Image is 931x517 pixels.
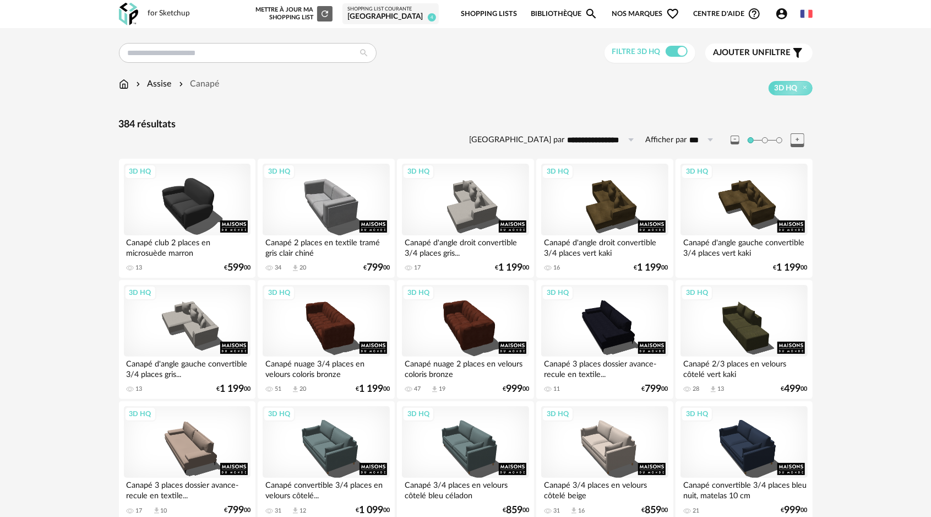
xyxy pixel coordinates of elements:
span: 1 199 [638,264,662,272]
div: Canapé convertible 3/4 places bleu nuit, matelas 10 cm [680,478,807,500]
div: Assise [134,78,172,90]
div: 3D HQ [124,164,156,179]
a: 3D HQ Canapé 2 places en textile tramé gris clair chiné 34 Download icon 20 €79900 [258,159,394,278]
div: 21 [693,507,699,515]
span: Help Circle Outline icon [748,7,761,20]
div: 17 [136,507,143,515]
span: Refresh icon [320,10,330,17]
div: € 00 [634,264,668,272]
div: 3D HQ [542,407,574,421]
div: Canapé 3 places dossier avance-recule en textile... [124,478,251,500]
a: Shopping List courante [GEOGRAPHIC_DATA] 4 [347,6,434,22]
span: 1 199 [777,264,801,272]
button: Ajouter unfiltre Filter icon [705,44,813,62]
a: 3D HQ Canapé nuage 3/4 places en velours coloris bronze 51 Download icon 20 €1 19900 [258,280,394,399]
img: fr [801,8,813,20]
span: Download icon [291,385,300,394]
div: Mettre à jour ma Shopping List [253,6,333,21]
div: 3D HQ [681,286,713,300]
a: 3D HQ Canapé 2/3 places en velours côtelé vert kaki 28 Download icon 13 €49900 [676,280,812,399]
div: € 00 [503,385,529,393]
div: 13 [717,385,724,393]
div: 384 résultats [119,119,813,131]
a: 3D HQ Canapé 3 places dossier avance-recule en textile... 11 €79900 [536,280,673,399]
div: 13 [136,264,143,272]
div: Shopping List courante [347,6,434,13]
img: svg+xml;base64,PHN2ZyB3aWR0aD0iMTYiIGhlaWdodD0iMTciIHZpZXdCb3g9IjAgMCAxNiAxNyIgZmlsbD0ibm9uZSIgeG... [119,78,129,90]
div: 51 [275,385,281,393]
span: 1 099 [359,507,383,514]
span: Magnify icon [585,7,598,20]
div: 20 [300,385,306,393]
div: € 00 [216,385,251,393]
a: 3D HQ Canapé d'angle gauche convertible 3/4 places vert kaki €1 19900 [676,159,812,278]
a: 3D HQ Canapé d'angle droit convertible 3/4 places vert kaki 16 €1 19900 [536,159,673,278]
span: 1 199 [498,264,522,272]
span: 859 [645,507,662,514]
div: € 00 [356,507,390,514]
div: 3D HQ [263,164,295,179]
div: 34 [275,264,281,272]
div: € 00 [363,264,390,272]
span: Centre d'aideHelp Circle Outline icon [693,7,761,20]
div: 3D HQ [402,407,434,421]
div: 3D HQ [263,286,295,300]
div: 3D HQ [542,286,574,300]
div: 28 [693,385,699,393]
span: Download icon [570,507,578,515]
div: 16 [578,507,585,515]
img: svg+xml;base64,PHN2ZyB3aWR0aD0iMTYiIGhlaWdodD0iMTYiIHZpZXdCb3g9IjAgMCAxNiAxNiIgZmlsbD0ibm9uZSIgeG... [134,78,143,90]
span: filtre [714,47,791,58]
a: 3D HQ Canapé club 2 places en microsuède marron 13 €59900 [119,159,255,278]
span: 799 [645,385,662,393]
span: Heart Outline icon [666,7,679,20]
div: € 00 [642,385,668,393]
div: € 00 [224,507,251,514]
div: 11 [553,385,560,393]
span: Download icon [431,385,439,394]
span: 799 [367,264,383,272]
div: 10 [161,507,167,515]
div: € 00 [224,264,251,272]
div: 3D HQ [263,407,295,421]
div: 3D HQ [402,164,434,179]
a: 3D HQ Canapé nuage 2 places en velours coloris bronze 47 Download icon 19 €99900 [397,280,533,399]
div: 19 [439,385,445,393]
span: 999 [506,385,522,393]
div: 3D HQ [681,164,713,179]
div: Canapé nuage 2 places en velours coloris bronze [402,357,529,379]
div: Canapé 2/3 places en velours côtelé vert kaki [680,357,807,379]
div: Canapé 3/4 places en velours côtelé bleu céladon [402,478,529,500]
span: 3D HQ [775,83,798,93]
span: Download icon [153,507,161,515]
label: [GEOGRAPHIC_DATA] par [470,135,565,146]
div: 3D HQ [402,286,434,300]
a: BibliothèqueMagnify icon [531,1,598,27]
div: € 00 [781,385,808,393]
div: € 00 [774,264,808,272]
div: Canapé convertible 3/4 places en velours côtelé... [263,478,389,500]
div: Canapé d'angle gauche convertible 3/4 places gris... [124,357,251,379]
div: € 00 [503,507,529,514]
span: 859 [506,507,522,514]
span: 1 199 [220,385,244,393]
span: Download icon [291,264,300,272]
div: Canapé d'angle droit convertible 3/4 places gris... [402,235,529,257]
div: Canapé 2 places en textile tramé gris clair chiné [263,235,389,257]
span: 799 [227,507,244,514]
div: Canapé 3 places dossier avance-recule en textile... [541,357,668,379]
div: 3D HQ [681,407,713,421]
span: 4 [428,13,436,21]
span: 999 [785,507,801,514]
div: 20 [300,264,306,272]
span: Download icon [709,385,717,394]
div: Canapé d'angle gauche convertible 3/4 places vert kaki [680,235,807,257]
div: for Sketchup [148,9,190,19]
div: € 00 [642,507,668,514]
span: 1 199 [359,385,383,393]
div: 3D HQ [542,164,574,179]
a: Shopping Lists [461,1,517,27]
div: Canapé 3/4 places en velours côtelé beige [541,478,668,500]
div: 3D HQ [124,286,156,300]
div: Canapé d'angle droit convertible 3/4 places vert kaki [541,235,668,257]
